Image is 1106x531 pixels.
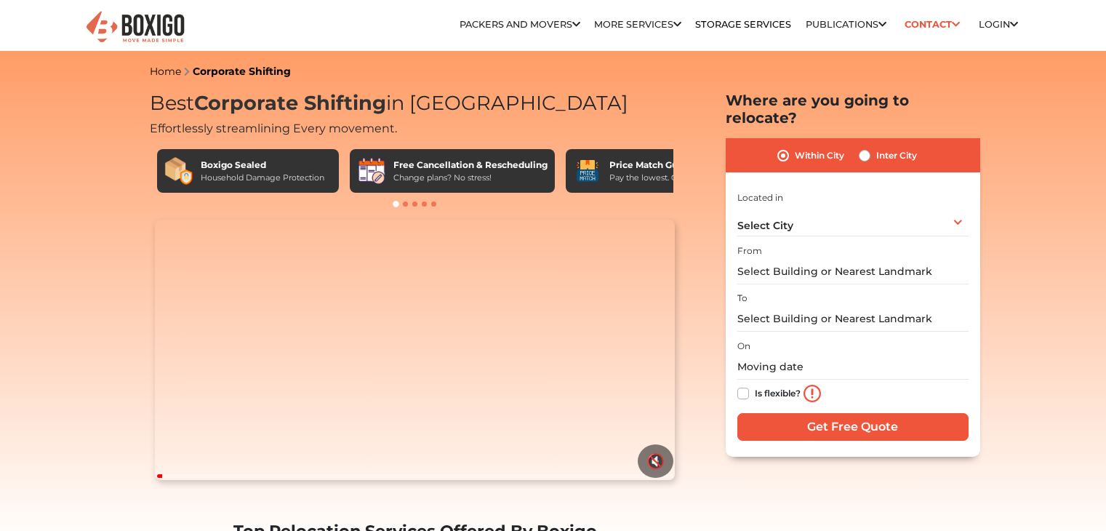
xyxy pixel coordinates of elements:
span: Effortlessly streamlining Every movement. [150,121,397,135]
img: Boxigo Sealed [164,156,193,185]
a: Login [979,19,1018,30]
input: Select Building or Nearest Landmark [737,306,969,332]
a: More services [594,19,681,30]
label: Located in [737,191,783,204]
a: Home [150,65,181,78]
input: Get Free Quote [737,413,969,441]
a: Packers and Movers [460,19,580,30]
input: Moving date [737,354,969,380]
img: Boxigo [84,9,186,45]
div: Boxigo Sealed [201,159,324,172]
label: Within City [795,147,844,164]
label: Inter City [876,147,917,164]
img: info [804,385,821,402]
div: Change plans? No stress! [393,172,548,184]
div: Pay the lowest. Guaranteed! [609,172,720,184]
input: Select Building or Nearest Landmark [737,259,969,284]
a: Storage Services [695,19,791,30]
label: Is flexible? [755,385,801,400]
h2: Where are you going to relocate? [726,92,980,127]
img: Price Match Guarantee [573,156,602,185]
label: On [737,340,750,353]
img: Free Cancellation & Rescheduling [357,156,386,185]
a: Corporate Shifting [193,65,291,78]
div: Free Cancellation & Rescheduling [393,159,548,172]
div: Household Damage Protection [201,172,324,184]
label: From [737,244,762,257]
span: Corporate Shifting [194,91,386,115]
h1: Best in [GEOGRAPHIC_DATA] [150,92,681,116]
div: Price Match Guarantee [609,159,720,172]
button: 🔇 [638,444,673,478]
a: Publications [806,19,886,30]
a: Contact [900,13,965,36]
label: To [737,292,748,305]
video: Your browser does not support the video tag. [155,220,675,480]
span: Select City [737,219,793,232]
